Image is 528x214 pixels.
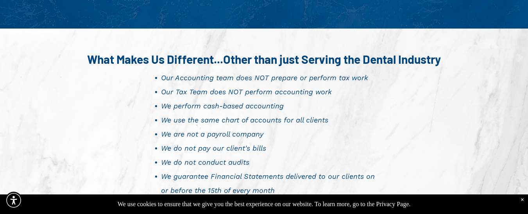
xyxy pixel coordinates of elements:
[161,158,249,166] span: We do not conduct audits
[161,130,263,138] span: We are not a payroll company
[161,172,375,194] span: We guarantee Financial Statements delivered to our clients on or before the 15th of every month
[521,196,524,203] div: Dismiss notification
[161,74,368,82] span: Our Accounting team does NOT prepare or perform tax work
[161,88,332,96] span: Our Tax Team does NOT perform accounting work
[161,144,266,152] span: We do not pay our client's bills
[87,52,441,66] span: What Makes Us Different...Other than just Serving the Dental Industry
[161,116,328,124] span: We use the same chart of accounts for all clients
[5,192,22,209] div: Accessibility Menu
[161,102,284,110] span: We perform cash-based accounting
